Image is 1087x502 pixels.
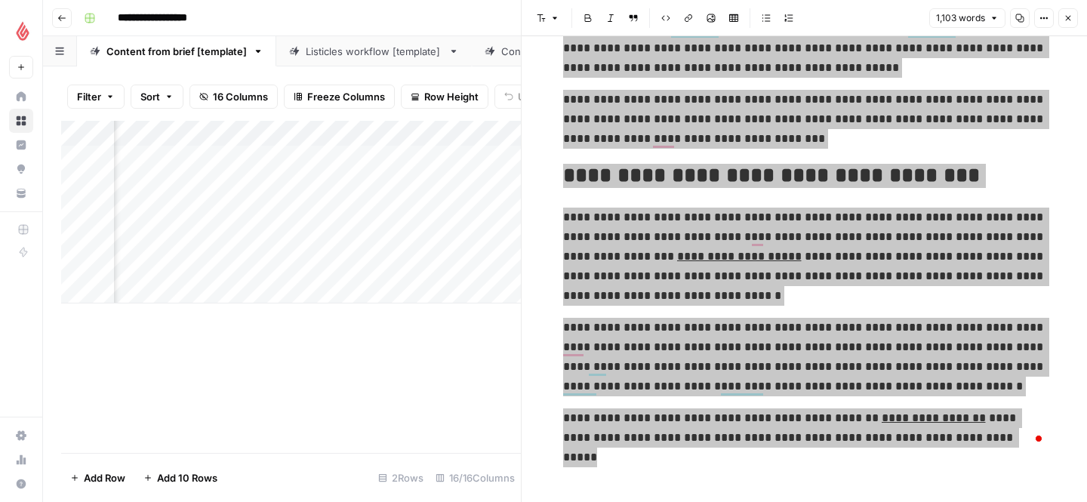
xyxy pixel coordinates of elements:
div: 2 Rows [372,466,430,490]
span: Add Row [84,470,125,485]
a: Insights [9,133,33,157]
span: Row Height [424,89,479,104]
button: 1,103 words [929,8,1005,28]
a: Browse [9,109,33,133]
a: Home [9,85,33,109]
span: Add 10 Rows [157,470,217,485]
div: Content from keyword [template] [501,44,661,59]
a: Content from keyword [template] [472,36,691,66]
button: Undo [494,85,553,109]
img: Lightspeed Logo [9,17,36,45]
span: 16 Columns [213,89,268,104]
button: Filter [67,85,125,109]
span: Filter [77,89,101,104]
a: Settings [9,423,33,448]
span: Freeze Columns [307,89,385,104]
button: Add 10 Rows [134,466,226,490]
button: Help + Support [9,472,33,496]
a: Listicles workflow [template] [276,36,472,66]
a: Usage [9,448,33,472]
button: Add Row [61,466,134,490]
a: Content from brief [template] [77,36,276,66]
div: Listicles workflow [template] [306,44,442,59]
button: Sort [131,85,183,109]
button: 16 Columns [189,85,278,109]
button: Row Height [401,85,488,109]
button: Freeze Columns [284,85,395,109]
a: Your Data [9,181,33,205]
div: 16/16 Columns [430,466,521,490]
a: Opportunities [9,157,33,181]
div: Content from brief [template] [106,44,247,59]
button: Workspace: Lightspeed [9,12,33,50]
span: 1,103 words [936,11,985,25]
span: Sort [140,89,160,104]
